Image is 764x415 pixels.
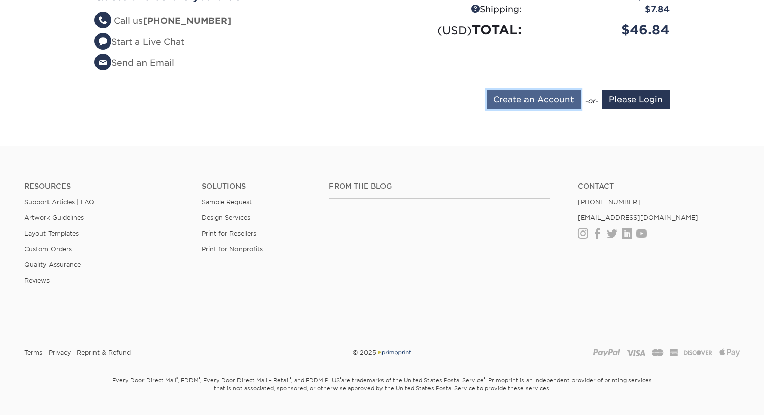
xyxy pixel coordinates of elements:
a: Quality Assurance [24,261,81,268]
li: Call us [94,15,374,28]
a: Support Articles | FAQ [24,198,94,206]
input: Please Login [602,90,670,109]
a: Print for Nonprofits [202,245,263,253]
a: [PHONE_NUMBER] [578,198,640,206]
div: Shipping: [382,3,530,16]
sup: ® [290,376,291,381]
img: Primoprint [376,349,412,356]
h4: Solutions [202,182,313,191]
a: Layout Templates [24,229,79,237]
sup: ® [340,376,341,381]
a: Reprint & Refund [77,345,131,360]
sup: ® [199,376,200,381]
div: $46.84 [530,20,677,39]
a: [EMAIL_ADDRESS][DOMAIN_NAME] [578,214,698,221]
a: Custom Orders [24,245,72,253]
a: Print for Resellers [202,229,256,237]
h4: From the Blog [329,182,550,191]
small: (USD) [437,24,472,37]
h4: Resources [24,182,186,191]
a: Reviews [24,276,50,284]
a: Design Services [202,214,250,221]
sup: ® [484,376,485,381]
input: Create an Account [487,90,581,109]
em: -or- [585,97,598,105]
a: Send an Email [94,58,174,68]
div: © 2025 [260,345,504,360]
a: Privacy [49,345,71,360]
strong: [PHONE_NUMBER] [143,16,231,26]
a: Start a Live Chat [94,37,184,47]
a: Terms [24,345,42,360]
div: TOTAL: [382,20,530,39]
div: $7.84 [530,3,677,16]
a: Contact [578,182,740,191]
sup: ® [176,376,178,381]
a: Artwork Guidelines [24,214,84,221]
a: Sample Request [202,198,252,206]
